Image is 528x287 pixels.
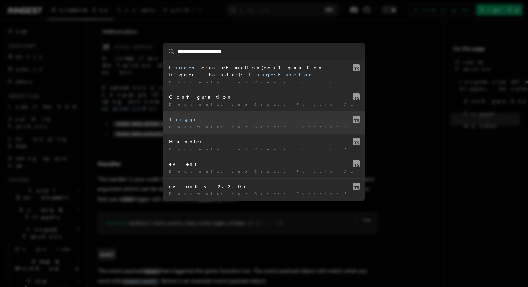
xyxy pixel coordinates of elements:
span: Create Function [254,80,342,84]
span: / [245,124,251,129]
span: / [245,191,251,196]
span: / [245,147,251,151]
div: Configuration [169,93,359,100]
span: Documentation [169,102,243,106]
span: / [344,191,350,196]
span: Documentation [169,80,243,84]
span: Documentation [169,147,243,151]
span: Documentation [169,124,243,129]
div: events v2.2.0+ [169,183,359,190]
span: Create Function [254,147,342,151]
div: Trigger [169,116,359,123]
div: .createFunction(configuration, trigger, handler): [169,64,359,78]
span: / [344,124,350,129]
span: Documentation [169,191,243,196]
span: / [344,169,350,173]
span: Create Function [254,169,342,173]
span: Create Function [254,191,342,196]
div: event [169,160,359,167]
span: / [245,102,251,106]
span: Create Function [254,102,342,106]
span: / [245,169,251,173]
div: Handler [169,138,359,145]
span: / [344,102,350,106]
span: Create Function [254,124,342,129]
span: / [245,80,251,84]
span: / [344,147,350,151]
span: Documentation [169,169,243,173]
mark: InngestFunction [249,72,314,77]
mark: inngest [169,65,196,70]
